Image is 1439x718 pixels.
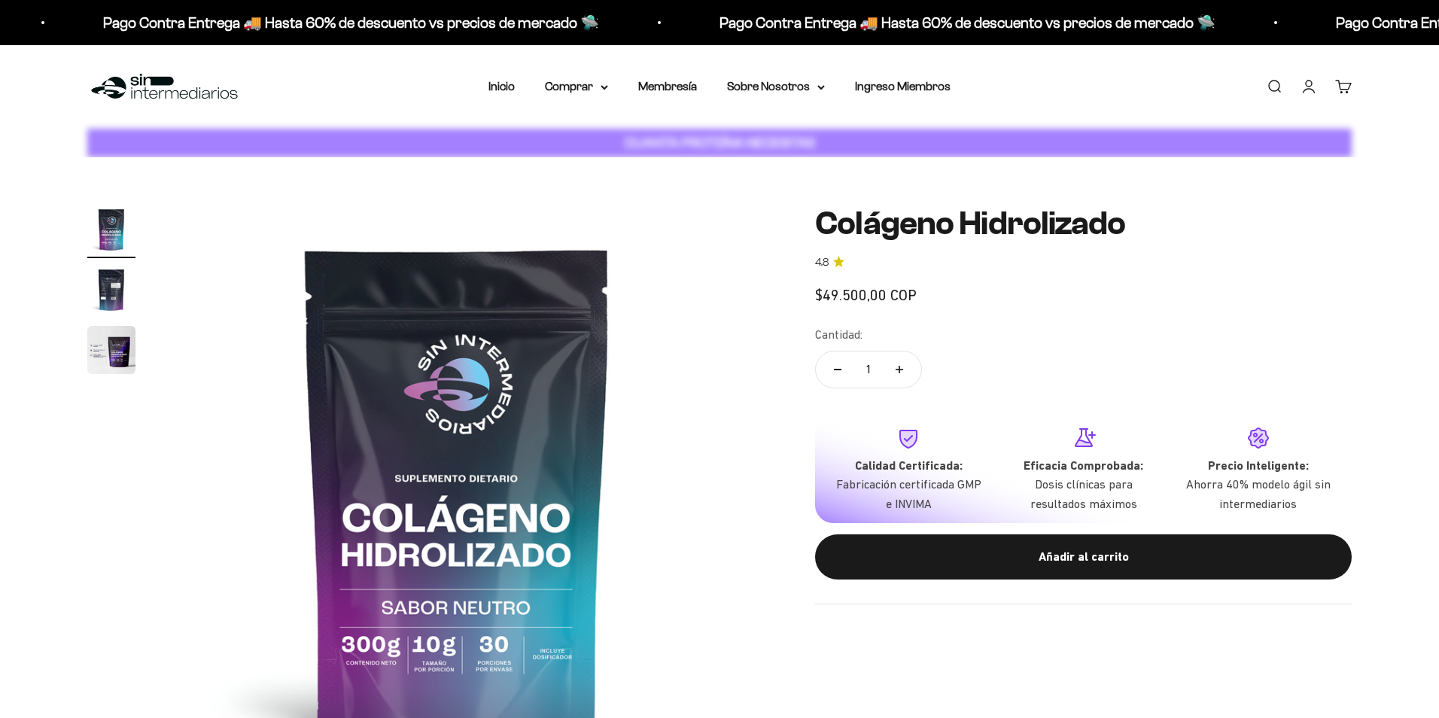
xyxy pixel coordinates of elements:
[815,254,1352,271] a: 4.84.8 de 5.0 estrellas
[878,351,921,388] button: Aumentar cantidad
[103,11,599,35] p: Pago Contra Entrega 🚚 Hasta 60% de descuento vs precios de mercado 🛸
[855,80,951,93] a: Ingreso Miembros
[815,254,829,271] span: 4.8
[1183,475,1334,513] p: Ahorra 40% modelo ágil sin intermediarios
[1208,458,1309,473] strong: Precio Inteligente:
[833,475,984,513] p: Fabricación certificada GMP e INVIMA
[855,458,963,473] strong: Calidad Certificada:
[545,77,608,96] summary: Comprar
[87,205,135,254] img: Colágeno Hidrolizado
[488,80,515,93] a: Inicio
[87,326,135,379] button: Ir al artículo 3
[815,325,862,345] label: Cantidad:
[87,326,135,374] img: Colágeno Hidrolizado
[87,266,135,318] button: Ir al artículo 2
[625,135,815,151] strong: CUANTA PROTEÍNA NECESITAS
[638,80,697,93] a: Membresía
[727,77,825,96] summary: Sobre Nosotros
[87,266,135,314] img: Colágeno Hidrolizado
[815,534,1352,580] button: Añadir al carrito
[845,547,1322,567] div: Añadir al carrito
[815,205,1352,242] h1: Colágeno Hidrolizado
[719,11,1215,35] p: Pago Contra Entrega 🚚 Hasta 60% de descuento vs precios de mercado 🛸
[1008,475,1158,513] p: Dosis clínicas para resultados máximos
[816,351,859,388] button: Reducir cantidad
[1024,458,1143,473] strong: Eficacia Comprobada:
[815,283,917,307] sale-price: $49.500,00 COP
[87,205,135,258] button: Ir al artículo 1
